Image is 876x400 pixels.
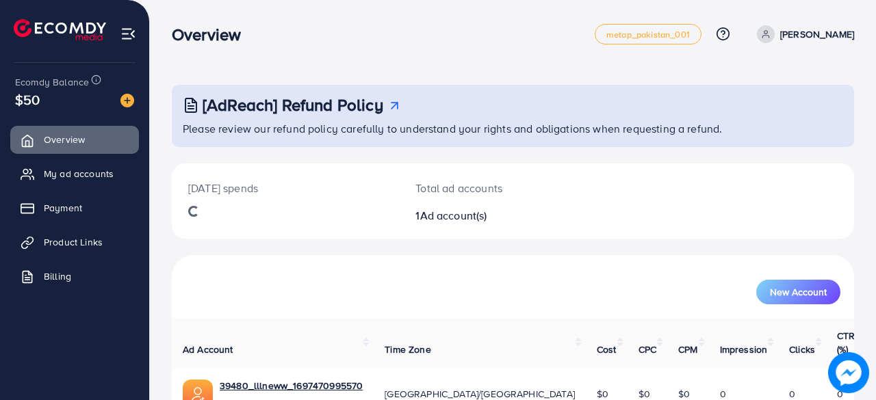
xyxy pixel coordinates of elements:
a: Overview [10,126,139,153]
button: New Account [756,280,840,304]
p: [PERSON_NAME] [780,26,854,42]
a: 39480_lllneww_1697470995570 [220,379,363,392]
img: image [120,94,134,107]
span: Ecomdy Balance [15,75,89,89]
span: Ad account(s) [420,208,487,223]
p: [DATE] spends [188,180,383,196]
h3: Overview [172,25,252,44]
span: Clicks [789,343,815,356]
span: Cost [597,343,617,356]
a: Billing [10,263,139,290]
span: Ad Account [183,343,233,356]
a: Payment [10,194,139,222]
h3: [AdReach] Refund Policy [203,95,383,115]
span: New Account [770,287,827,297]
span: $50 [15,90,40,109]
span: CPM [678,343,697,356]
span: Impression [720,343,768,356]
span: My ad accounts [44,167,114,181]
h2: 1 [415,209,553,222]
a: [PERSON_NAME] [751,25,854,43]
span: CTR (%) [837,329,855,356]
a: metap_pakistan_001 [595,24,701,44]
a: Product Links [10,228,139,256]
span: metap_pakistan_001 [606,30,690,39]
span: Billing [44,269,71,283]
span: Overview [44,133,85,146]
img: image [828,352,869,393]
p: Please review our refund policy carefully to understand your rights and obligations when requesti... [183,120,846,137]
span: Product Links [44,235,103,249]
img: logo [14,19,106,40]
span: Payment [44,201,82,215]
p: Total ad accounts [415,180,553,196]
img: menu [120,26,136,42]
span: Time Zone [385,343,430,356]
a: My ad accounts [10,160,139,187]
span: CPC [639,343,656,356]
